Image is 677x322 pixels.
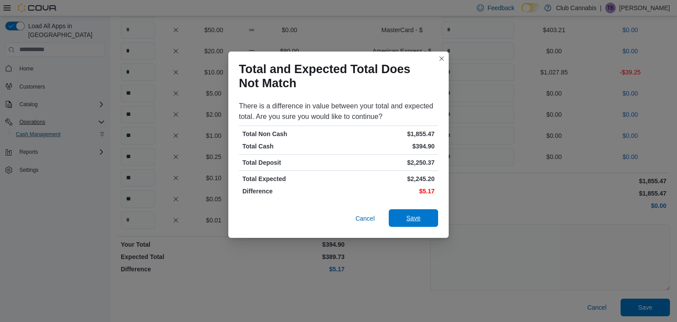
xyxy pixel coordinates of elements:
[340,187,435,196] p: $5.17
[242,142,337,151] p: Total Cash
[242,174,337,183] p: Total Expected
[340,130,435,138] p: $1,855.47
[242,187,337,196] p: Difference
[436,53,447,64] button: Closes this modal window
[242,130,337,138] p: Total Non Cash
[355,214,375,223] span: Cancel
[389,209,438,227] button: Save
[406,214,420,222] span: Save
[352,210,378,227] button: Cancel
[340,174,435,183] p: $2,245.20
[340,158,435,167] p: $2,250.37
[239,62,431,90] h1: Total and Expected Total Does Not Match
[239,101,438,122] div: There is a difference in value between your total and expected total. Are you sure you would like...
[242,158,337,167] p: Total Deposit
[340,142,435,151] p: $394.90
